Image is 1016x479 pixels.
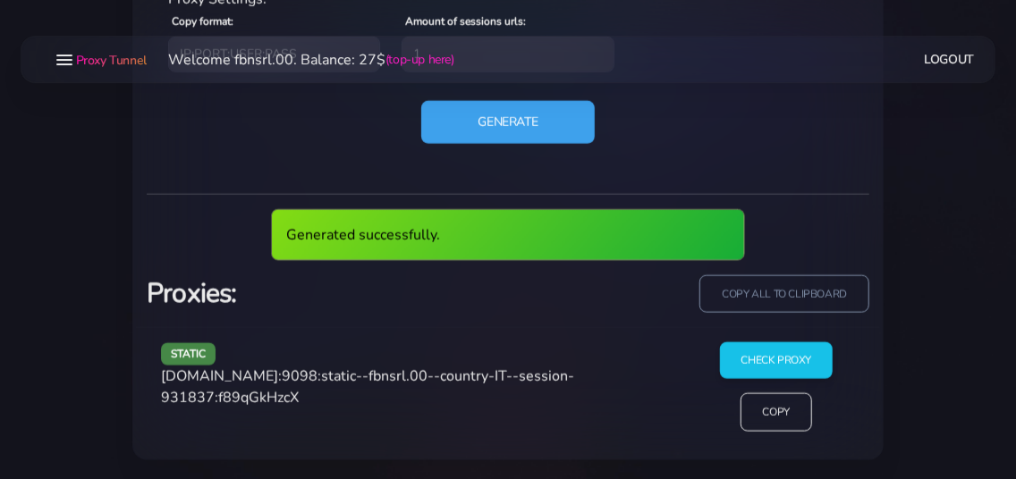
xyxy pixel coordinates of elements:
input: Check Proxy [720,342,834,379]
input: Copy [741,393,812,432]
a: Proxy Tunnel [72,46,147,74]
div: Generated successfully. [271,209,746,261]
a: Logout [925,43,975,76]
span: static [161,343,216,366]
button: Generate [421,101,596,144]
span: Proxy Tunnel [76,52,147,69]
h3: Proxies: [147,275,497,312]
label: Amount of sessions urls: [405,13,526,29]
a: (top-up here) [385,50,454,69]
label: Copy format: [172,13,233,29]
input: copy all to clipboard [699,275,869,314]
li: Welcome fbnsrl.00. Balance: 27$ [147,49,454,71]
iframe: Webchat Widget [929,392,994,457]
span: [DOMAIN_NAME]:9098:static--fbnsrl.00--country-IT--session-931837:f89qGkHzcX [161,366,574,408]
